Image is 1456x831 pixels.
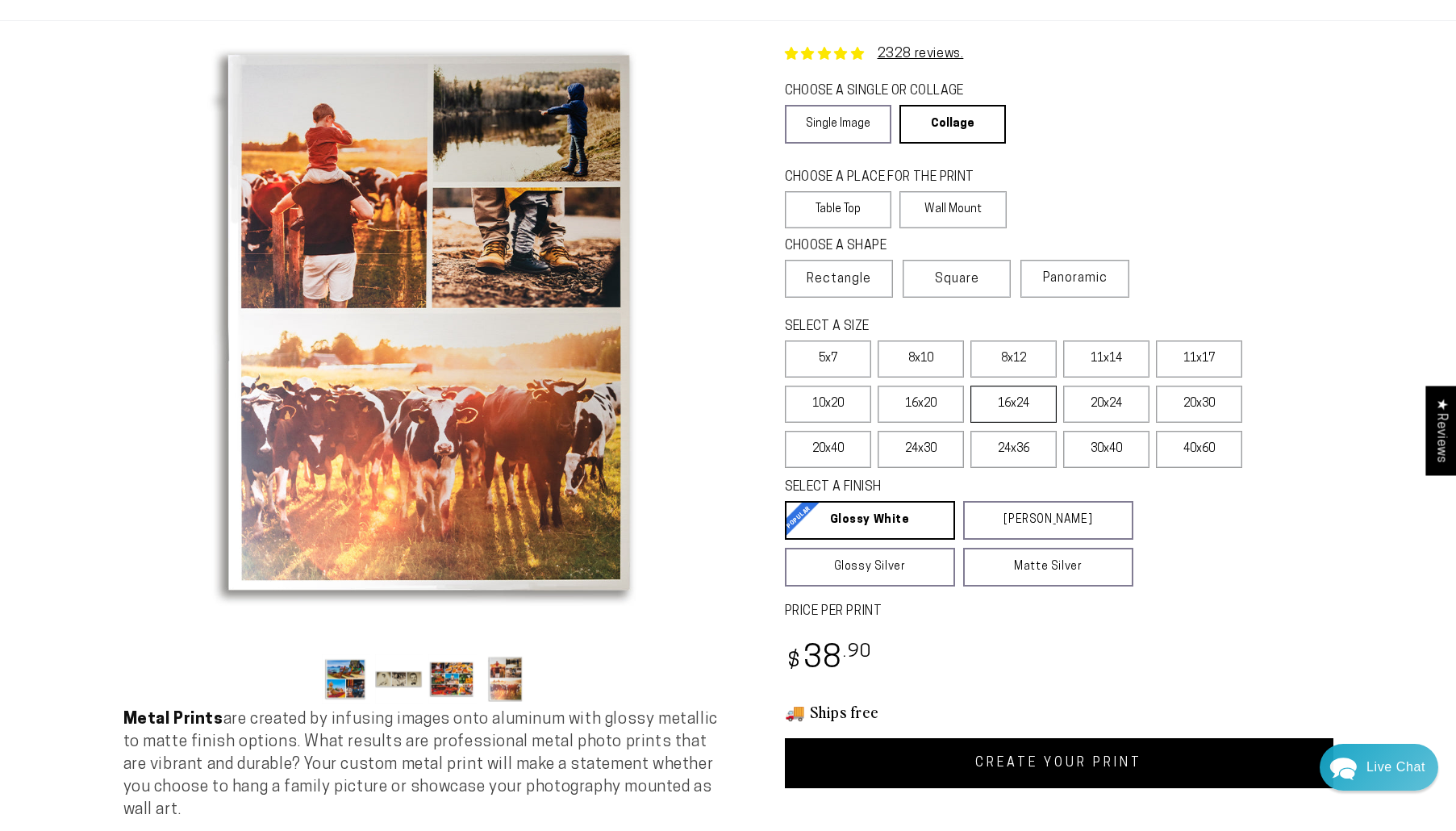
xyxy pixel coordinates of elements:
[785,105,891,144] a: Single Image
[785,169,992,187] legend: CHOOSE A PLACE FOR THE PRINT
[1425,386,1456,475] div: Click to open Judge.me floating reviews tab
[785,548,955,587] a: Glossy Silver
[963,548,1133,587] a: Matte Silver
[878,48,964,61] a: 2328 reviews.
[785,738,1333,788] a: CREATE YOUR PRINT
[1156,386,1242,423] label: 20x30
[787,651,801,673] span: $
[785,318,1108,336] legend: SELECT A SIZE
[785,478,1095,497] legend: SELECT A FINISH
[322,654,370,704] button: Load image 1 in gallery view
[173,460,218,472] span: Re:amaze
[785,603,1333,621] label: PRICE PER PRINT
[1063,431,1149,468] label: 30x40
[117,24,159,66] img: Marie J
[970,431,1057,468] label: 24x36
[1043,272,1108,285] span: Panoramic
[123,712,718,818] span: are created by infusing images onto aluminum with glossy metallic to matte finish options. What r...
[785,82,991,101] legend: CHOOSE A SINGLE OR COLLAGE
[1320,744,1438,791] div: Chat widget toggle
[785,386,871,423] label: 10x20
[785,644,873,675] bdi: 38
[106,486,236,512] a: Leave A Message
[123,463,219,471] span: We run on
[123,712,223,728] strong: Metal Prints
[482,654,530,704] button: Load image 4 in gallery view
[785,701,1333,722] h3: 🚚 Ships free
[185,24,227,66] img: Helga
[963,501,1133,540] a: [PERSON_NAME]
[935,269,979,289] span: Square
[785,237,995,256] legend: CHOOSE A SHAPE
[843,643,872,662] sup: .90
[785,501,955,540] a: Glossy White
[785,431,871,468] label: 20x40
[878,431,964,468] label: 24x30
[970,340,1057,378] label: 8x12
[428,654,477,704] button: Load image 3 in gallery view
[1156,340,1242,378] label: 11x17
[970,386,1057,423] label: 16x24
[899,105,1006,144] a: Collage
[151,24,193,66] img: John
[123,20,728,708] media-gallery: Gallery Viewer
[1063,386,1149,423] label: 20x24
[121,81,221,92] span: Away until [DATE]
[899,191,1007,228] label: Wall Mount
[807,269,871,289] span: Rectangle
[785,340,871,378] label: 5x7
[878,386,964,423] label: 16x20
[1366,744,1425,791] div: Contact Us Directly
[878,340,964,378] label: 8x10
[785,191,892,228] label: Table Top
[1156,431,1242,468] label: 40x60
[1063,340,1149,378] label: 11x14
[375,654,423,704] button: Load image 2 in gallery view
